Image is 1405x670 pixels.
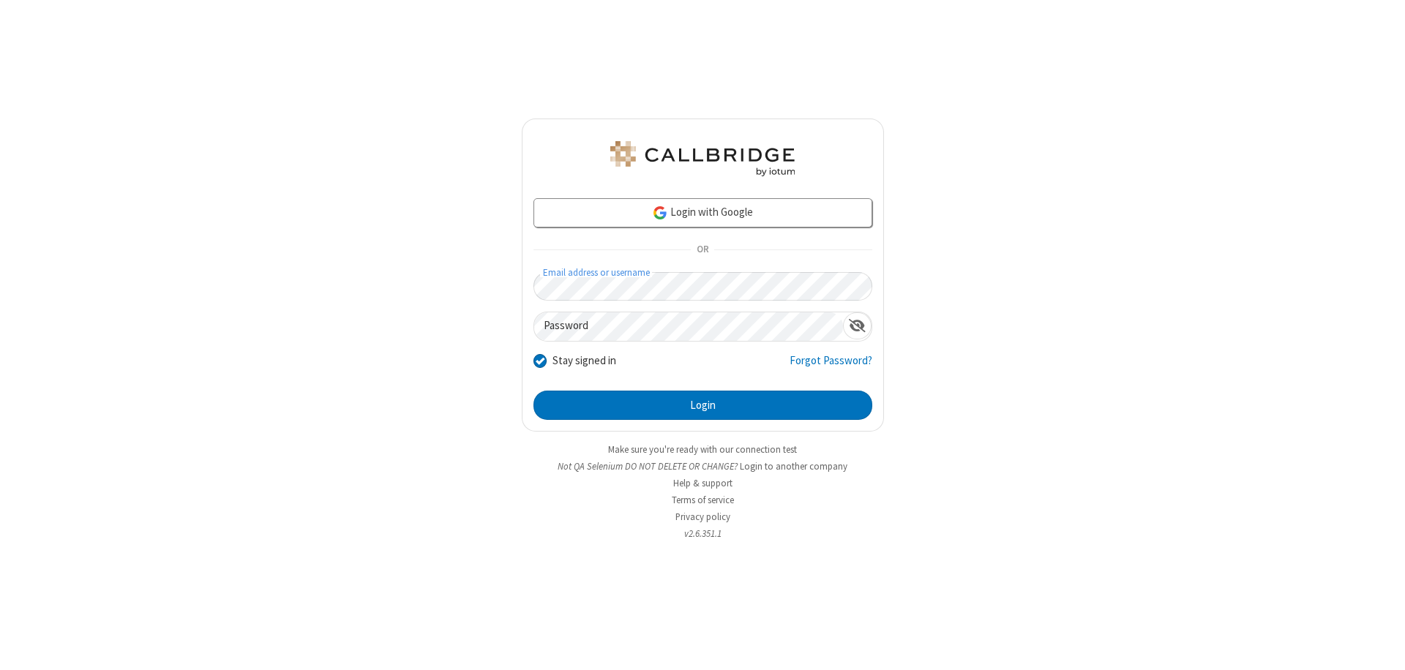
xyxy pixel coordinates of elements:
label: Stay signed in [552,353,616,369]
button: Login to another company [740,459,847,473]
button: Login [533,391,872,420]
a: Terms of service [672,494,734,506]
a: Make sure you're ready with our connection test [608,443,797,456]
a: Login with Google [533,198,872,227]
span: OR [691,240,714,260]
img: QA Selenium DO NOT DELETE OR CHANGE [607,141,798,176]
li: Not QA Selenium DO NOT DELETE OR CHANGE? [522,459,884,473]
img: google-icon.png [652,205,668,221]
a: Help & support [673,477,733,489]
input: Email address or username [533,272,872,301]
li: v2.6.351.1 [522,527,884,541]
input: Password [534,312,843,341]
a: Forgot Password? [790,353,872,380]
div: Show password [843,312,872,339]
a: Privacy policy [675,511,730,523]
